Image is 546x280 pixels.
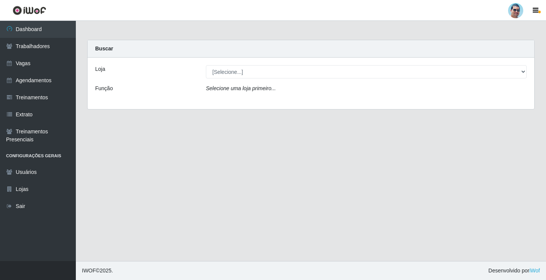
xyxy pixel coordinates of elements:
a: iWof [529,267,540,274]
label: Função [95,84,113,92]
i: Selecione uma loja primeiro... [206,85,276,91]
span: Desenvolvido por [488,267,540,275]
span: IWOF [82,267,96,274]
img: CoreUI Logo [13,6,46,15]
strong: Buscar [95,45,113,52]
label: Loja [95,65,105,73]
span: © 2025 . [82,267,113,275]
